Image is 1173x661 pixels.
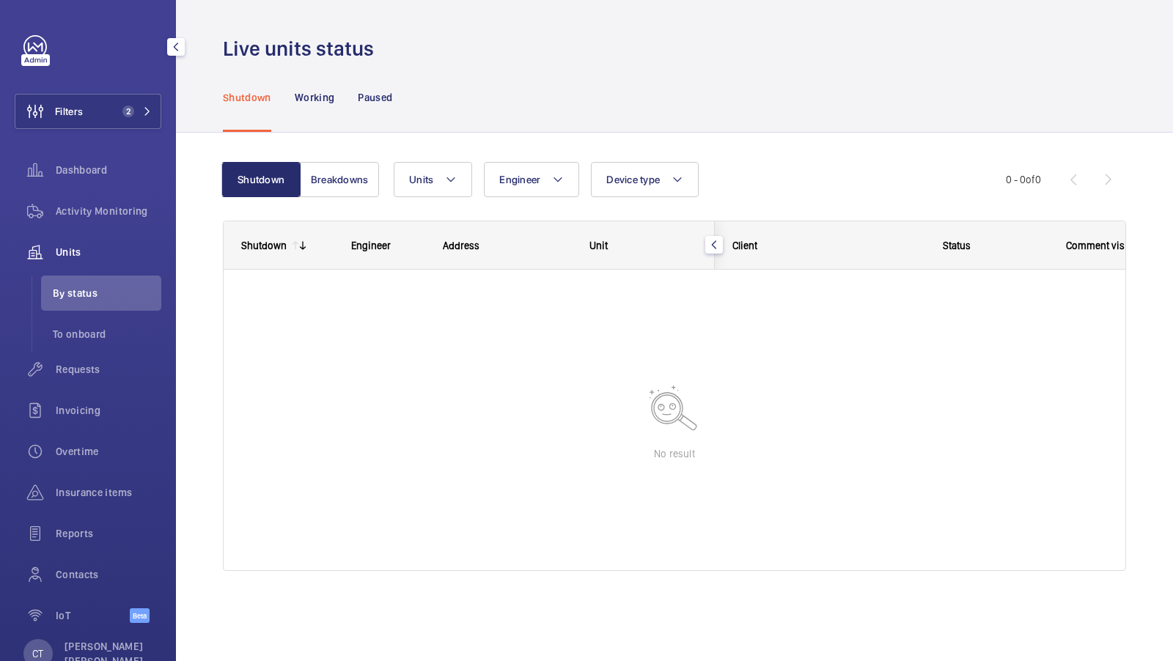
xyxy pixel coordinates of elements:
span: Units [409,174,433,185]
span: Invoicing [56,403,161,418]
button: Shutdown [221,162,301,197]
span: Client [732,240,757,251]
span: Device type [606,174,660,185]
button: Filters2 [15,94,161,129]
p: CT [32,646,43,661]
h1: Live units status [223,35,383,62]
span: Units [56,245,161,259]
span: of [1026,174,1035,185]
span: Engineer [351,240,391,251]
span: Filters [55,104,83,119]
span: By status [53,286,161,300]
span: Beta [130,608,150,623]
span: 0 - 0 0 [1006,174,1041,185]
p: Working [295,90,334,105]
p: Paused [358,90,392,105]
span: 2 [122,106,134,117]
p: Shutdown [223,90,271,105]
span: Dashboard [56,163,161,177]
button: Breakdowns [300,162,379,197]
span: Activity Monitoring [56,204,161,218]
span: Overtime [56,444,161,459]
span: Contacts [56,567,161,582]
button: Engineer [484,162,579,197]
span: IoT [56,608,130,623]
button: Units [394,162,472,197]
span: Status [943,240,971,251]
span: Address [443,240,479,251]
div: Shutdown [241,240,287,251]
span: To onboard [53,327,161,341]
span: Insurance items [56,485,161,500]
div: Unit [589,240,697,251]
button: Device type [591,162,699,197]
span: Engineer [499,174,540,185]
span: Requests [56,362,161,377]
span: Reports [56,526,161,541]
